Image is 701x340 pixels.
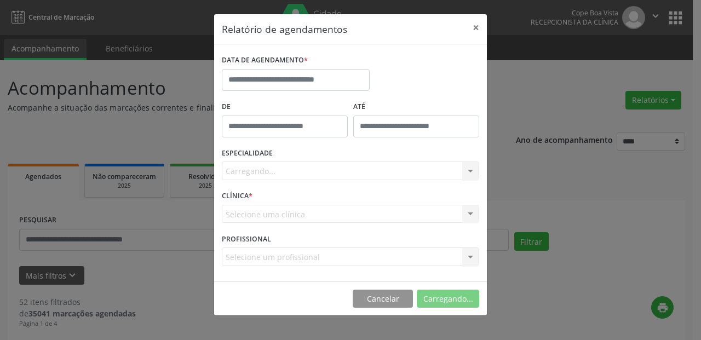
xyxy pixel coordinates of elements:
[353,99,479,116] label: ATÉ
[417,290,479,308] button: Carregando...
[222,230,271,247] label: PROFISSIONAL
[222,188,252,205] label: CLÍNICA
[222,22,347,36] h5: Relatório de agendamentos
[222,145,273,162] label: ESPECIALIDADE
[353,290,413,308] button: Cancelar
[222,99,348,116] label: De
[465,14,487,41] button: Close
[222,52,308,69] label: DATA DE AGENDAMENTO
